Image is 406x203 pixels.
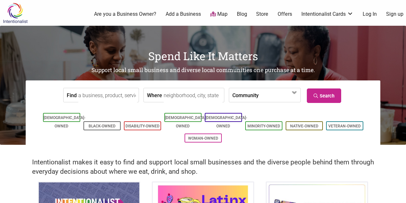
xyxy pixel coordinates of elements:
input: a business, product, service [78,88,137,103]
a: Blog [237,11,247,18]
a: Store [256,11,268,18]
a: Are you a Business Owner? [94,11,156,18]
a: Offers [278,11,292,18]
input: neighborhood, city, state [164,88,222,103]
a: Map [210,11,228,18]
a: [DEMOGRAPHIC_DATA]-Owned [44,115,85,128]
a: Search [307,88,341,103]
a: Log In [363,11,377,18]
a: Black-Owned [89,124,116,128]
a: [DEMOGRAPHIC_DATA]-Owned [165,115,207,128]
a: Veteran-Owned [328,124,361,128]
a: Woman-Owned [188,136,218,141]
h2: Intentionalist makes it easy to find and support local small businesses and the diverse people be... [32,158,374,176]
label: Where [147,88,162,102]
a: Intentionalist Cards [301,11,353,18]
label: Find [67,88,77,102]
a: Disability-Owned [125,124,160,128]
a: [DEMOGRAPHIC_DATA]-Owned [205,115,247,128]
a: Minority-Owned [247,124,280,128]
a: Add a Business [166,11,201,18]
a: Native-Owned [290,124,318,128]
label: Community [232,88,259,102]
a: Sign up [386,11,403,18]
